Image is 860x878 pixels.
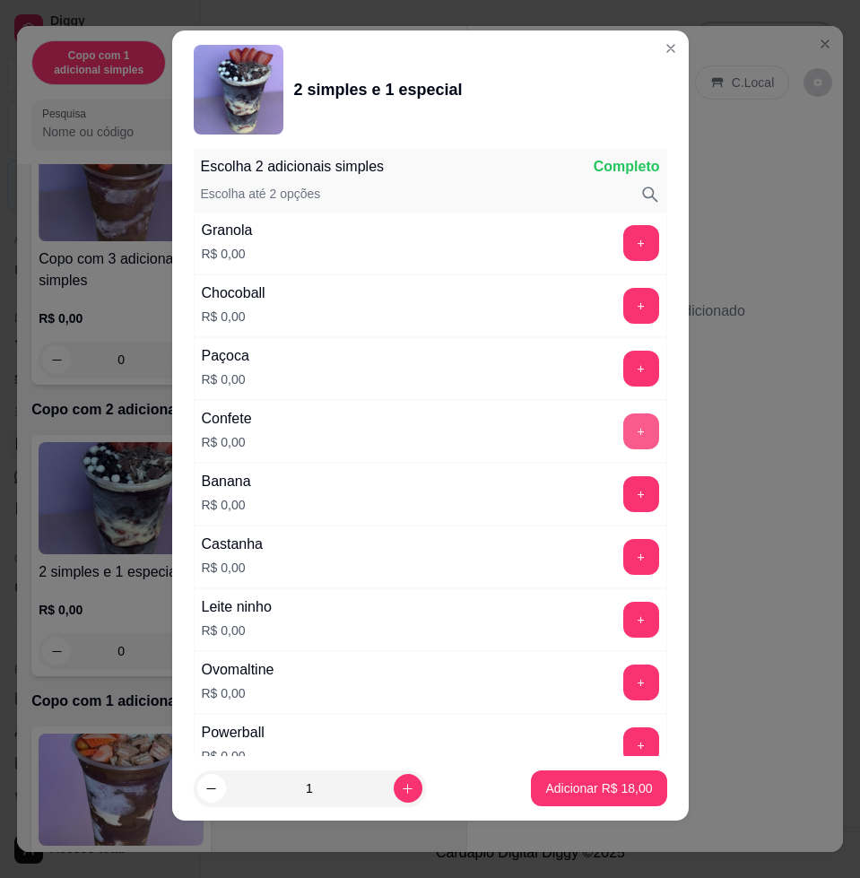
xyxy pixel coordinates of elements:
[202,534,264,555] div: Castanha
[201,185,321,204] p: Escolha até 2 opções
[194,45,283,135] img: product-image
[202,722,265,743] div: Powerball
[202,596,272,618] div: Leite ninho
[202,408,252,430] div: Confete
[202,245,253,263] p: R$ 0,00
[202,496,251,514] p: R$ 0,00
[623,413,659,449] button: add
[202,308,265,326] p: R$ 0,00
[202,471,251,492] div: Banana
[202,684,274,702] p: R$ 0,00
[531,770,666,806] button: Adicionar R$ 18,00
[623,288,659,324] button: add
[202,370,249,388] p: R$ 0,00
[202,433,252,451] p: R$ 0,00
[623,476,659,512] button: add
[394,774,422,803] button: increase-product-quantity
[201,156,385,178] p: Escolha 2 adicionais simples
[623,665,659,700] button: add
[623,351,659,387] button: add
[623,602,659,638] button: add
[623,727,659,763] button: add
[197,774,226,803] button: decrease-product-quantity
[202,747,265,765] p: R$ 0,00
[594,156,660,178] p: Completo
[202,622,272,639] p: R$ 0,00
[202,559,264,577] p: R$ 0,00
[202,345,249,367] div: Paçoca
[202,220,253,241] div: Granola
[545,779,652,797] p: Adicionar R$ 18,00
[294,77,463,102] div: 2 simples e 1 especial
[202,659,274,681] div: Ovomaltine
[202,283,265,304] div: Chocoball
[623,539,659,575] button: add
[623,225,659,261] button: add
[656,34,685,63] button: Close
